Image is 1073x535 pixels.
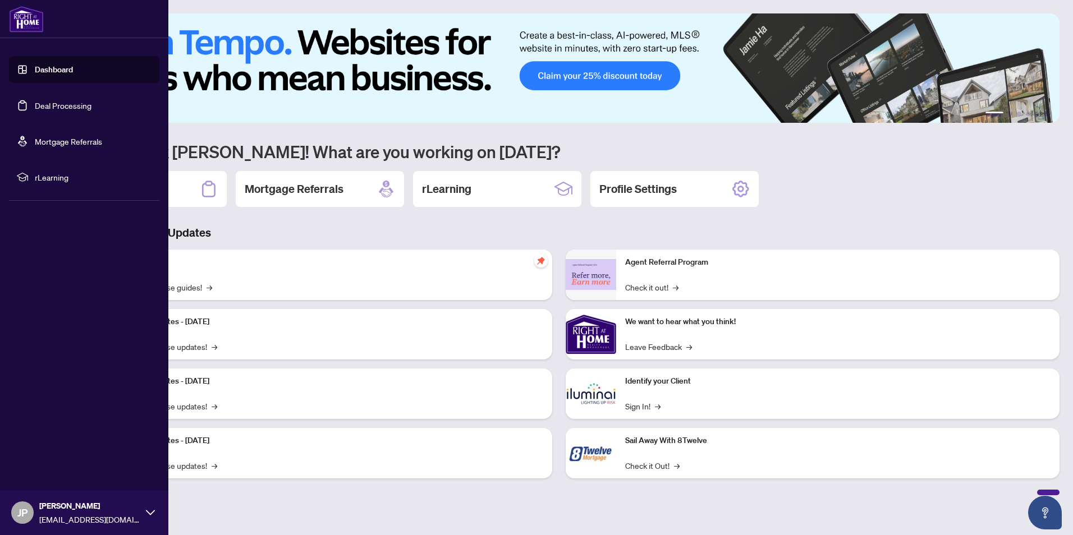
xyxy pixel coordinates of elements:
[674,459,680,472] span: →
[534,254,548,267] span: pushpin
[1035,112,1039,116] button: 5
[566,368,616,419] img: Identify your Client
[58,225,1060,241] h3: Brokerage & Industry Updates
[35,136,102,146] a: Mortgage Referrals
[1017,112,1021,116] button: 3
[599,181,677,197] h2: Profile Settings
[39,500,140,512] span: [PERSON_NAME]
[625,340,692,353] a: Leave Feedback→
[118,435,543,447] p: Platform Updates - [DATE]
[625,435,1051,447] p: Sail Away With 8Twelve
[625,375,1051,388] p: Identify your Client
[625,316,1051,328] p: We want to hear what you think!
[422,181,471,197] h2: rLearning
[625,281,678,293] a: Check it out!→
[212,400,217,412] span: →
[39,513,140,525] span: [EMAIL_ADDRESS][DOMAIN_NAME]
[1028,496,1062,529] button: Open asap
[566,428,616,478] img: Sail Away With 8Twelve
[566,259,616,290] img: Agent Referral Program
[118,256,543,269] p: Self-Help
[625,459,680,472] a: Check it Out!→
[35,171,152,183] span: rLearning
[245,181,343,197] h2: Mortgage Referrals
[118,375,543,388] p: Platform Updates - [DATE]
[58,141,1060,162] h1: Welcome back [PERSON_NAME]! What are you working on [DATE]?
[207,281,212,293] span: →
[1008,112,1012,116] button: 2
[1026,112,1030,116] button: 4
[9,6,44,33] img: logo
[686,340,692,353] span: →
[58,13,1060,123] img: Slide 0
[625,400,661,412] a: Sign In!→
[35,100,91,110] a: Deal Processing
[673,281,678,293] span: →
[118,316,543,328] p: Platform Updates - [DATE]
[655,400,661,412] span: →
[566,309,616,359] img: We want to hear what you think!
[1044,112,1048,116] button: 6
[212,340,217,353] span: →
[17,505,27,520] span: JP
[625,256,1051,269] p: Agent Referral Program
[985,112,1003,116] button: 1
[212,459,217,472] span: →
[35,64,73,75] a: Dashboard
